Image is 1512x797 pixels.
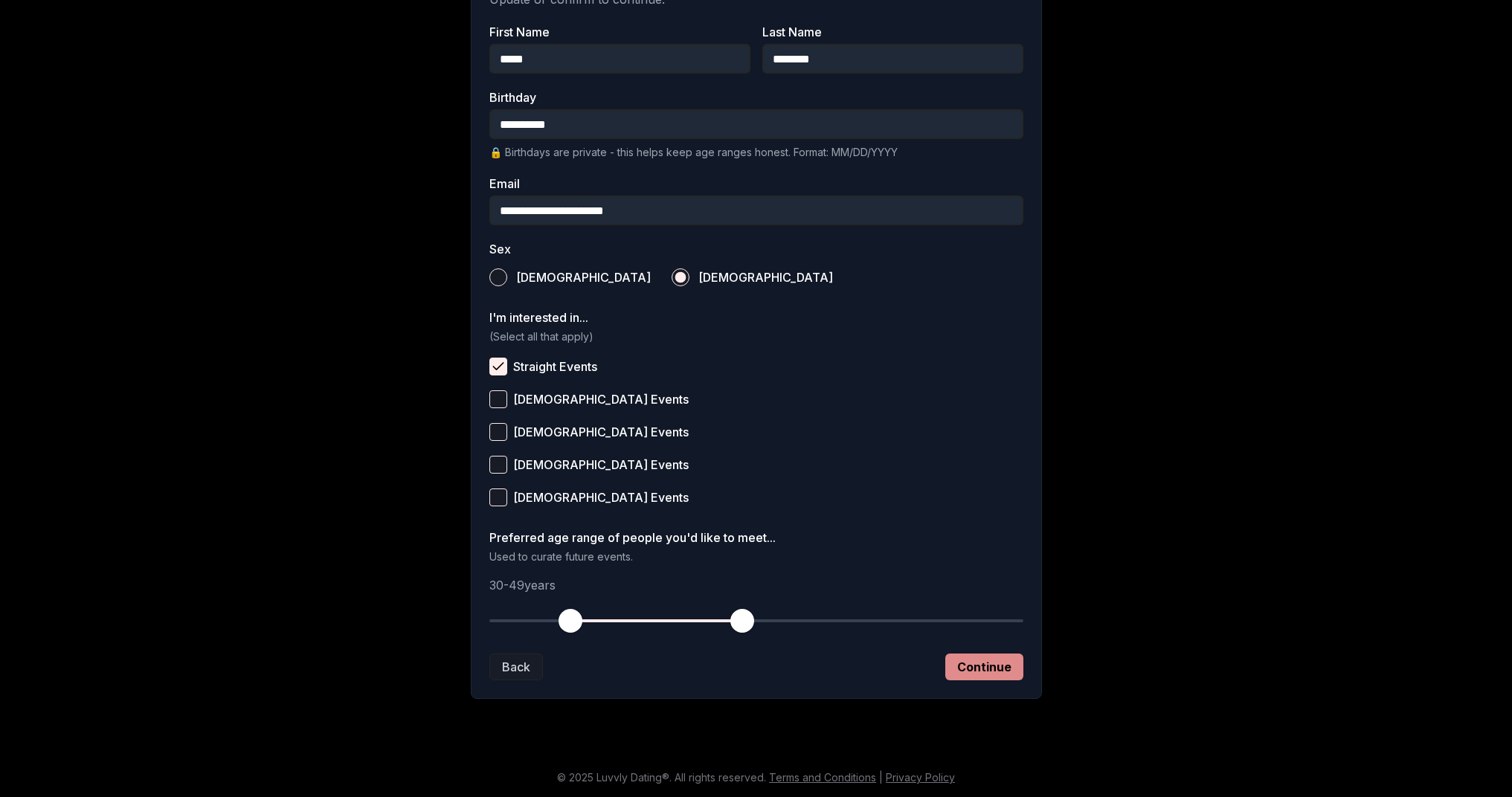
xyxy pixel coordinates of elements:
label: Birthday [489,91,1023,103]
span: Straight Events [513,361,597,372]
p: Used to curate future events. [489,549,1023,564]
button: [DEMOGRAPHIC_DATA] [489,268,507,286]
button: [DEMOGRAPHIC_DATA] Events [489,488,507,506]
button: Back [489,654,543,680]
p: 🔒 Birthdays are private - this helps keep age ranges honest. Format: MM/DD/YYYY [489,145,1023,160]
span: [DEMOGRAPHIC_DATA] Events [513,491,689,503]
span: [DEMOGRAPHIC_DATA] [516,271,651,283]
button: [DEMOGRAPHIC_DATA] Events [489,390,507,408]
span: [DEMOGRAPHIC_DATA] Events [513,426,689,438]
label: Email [489,178,1023,190]
span: [DEMOGRAPHIC_DATA] Events [513,459,689,471]
label: First Name [489,26,750,38]
button: Continue [945,654,1023,680]
button: [DEMOGRAPHIC_DATA] [672,268,689,286]
a: Terms and Conditions [769,771,876,784]
span: [DEMOGRAPHIC_DATA] [698,271,833,283]
span: | [879,771,883,784]
a: Privacy Policy [886,771,955,784]
p: 30 - 49 years [489,576,1023,594]
button: [DEMOGRAPHIC_DATA] Events [489,423,507,441]
label: Preferred age range of people you'd like to meet... [489,532,1023,543]
button: [DEMOGRAPHIC_DATA] Events [489,456,507,474]
p: (Select all that apply) [489,329,1023,344]
button: Straight Events [489,358,507,375]
span: [DEMOGRAPHIC_DATA] Events [513,393,689,405]
label: I'm interested in... [489,312,1023,323]
label: Last Name [762,26,1023,38]
label: Sex [489,243,1023,255]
